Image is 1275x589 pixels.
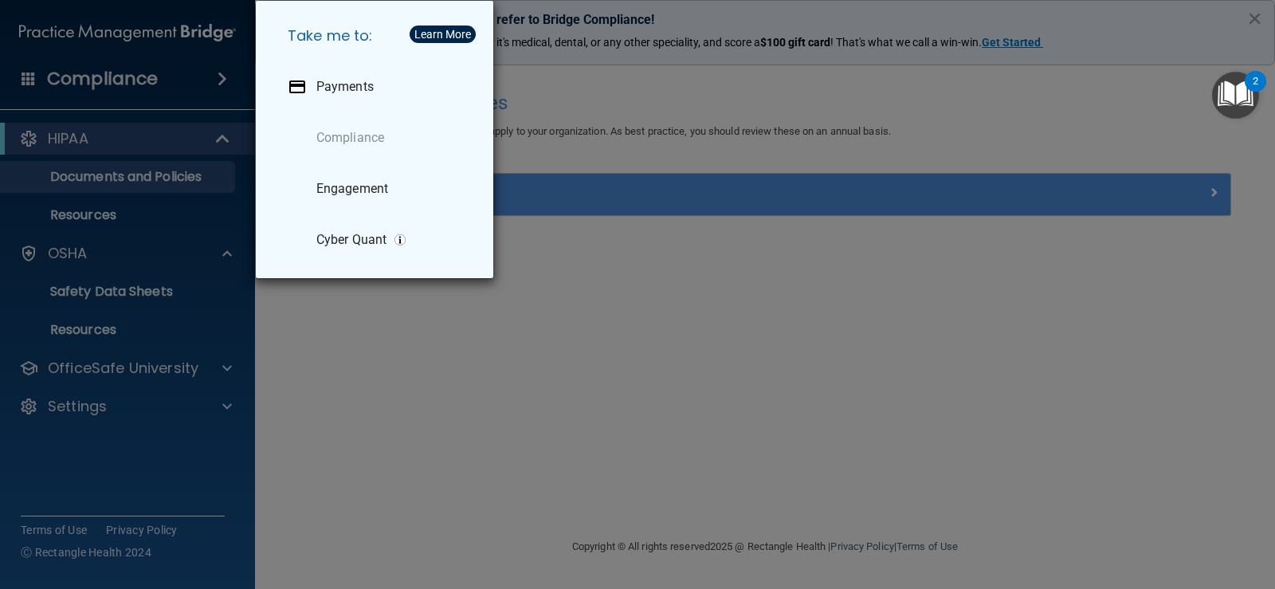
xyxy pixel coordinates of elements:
[275,167,481,211] a: Engagement
[316,181,388,197] p: Engagement
[275,65,481,109] a: Payments
[275,218,481,262] a: Cyber Quant
[1212,72,1259,119] button: Open Resource Center, 2 new notifications
[414,29,471,40] div: Learn More
[1253,81,1258,102] div: 2
[275,14,481,58] h5: Take me to:
[275,116,481,160] a: Compliance
[316,79,374,95] p: Payments
[316,232,386,248] p: Cyber Quant
[410,26,476,43] button: Learn More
